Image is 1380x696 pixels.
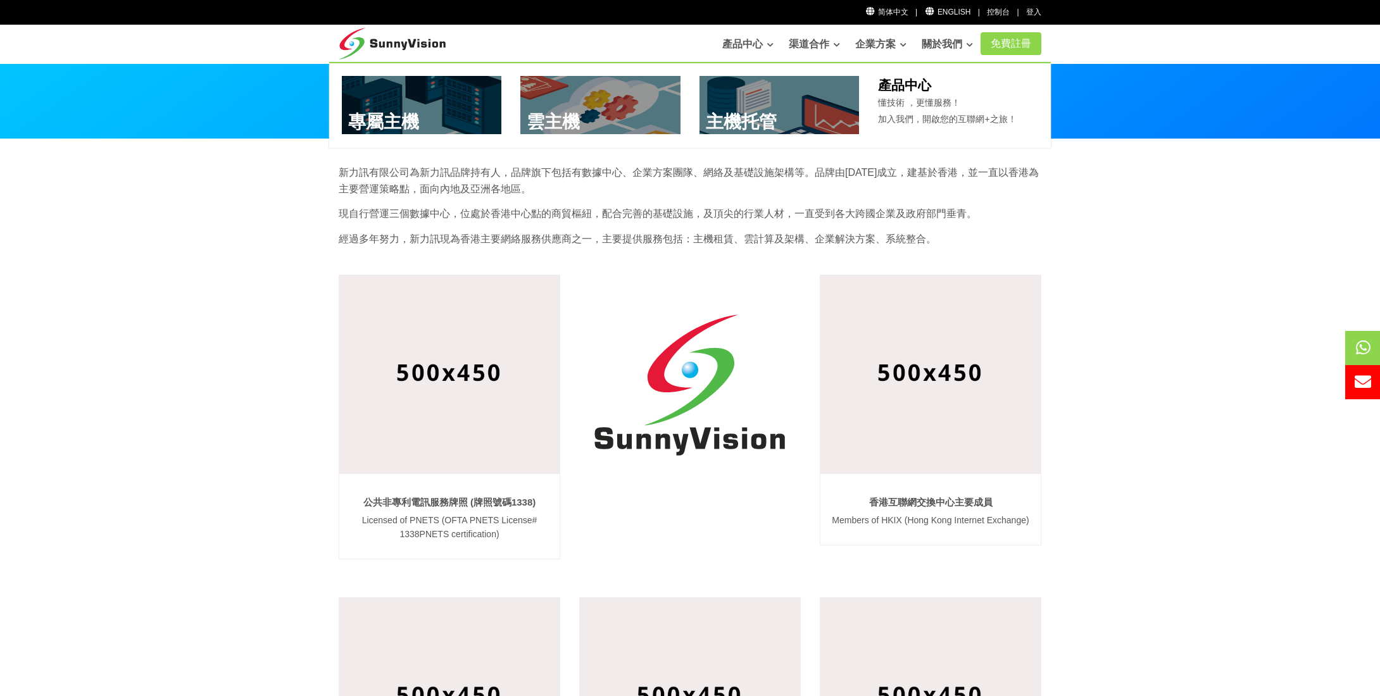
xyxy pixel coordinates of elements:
[339,275,560,473] img: Image Description
[981,32,1041,55] a: 免費註冊
[878,78,931,92] b: 產品中心
[348,513,551,542] p: Licensed of PNETS (OFTA PNETS License# 1338PNETS certification)
[1017,6,1019,18] li: |
[339,206,1041,222] p: 現自行營運三個數據中心，位處於香港中心點的商貿樞紐，配合完善的基礎設施，及頂尖的行業人材，一直受到各大跨國企業及政府部門垂青。
[869,497,993,507] a: 香港互聯網交換中心主要成員
[922,32,973,57] a: 關於我們
[865,8,908,16] a: 简体中文
[722,32,774,57] a: 產品中心
[878,97,1016,124] span: 懂技術 ，更懂服務！ 加入我們，開啟您的互聯網+之旅！
[1026,8,1041,16] a: 登入
[855,32,906,57] a: 企業方案
[339,165,1041,197] p: 新力訊有限公司為新力訊品牌持有人，品牌旗下包括有數據中心、企業方案團隊、網絡及基礎設施架構等。品牌由[DATE]成立，建基於香港，並一直以香港為主要營運策略點，面向內地及亞洲各地區。
[339,231,1041,247] p: 經過多年努力，新力訊現為香港主要網絡服務供應商之一，主要提供服務包括：主機租賃、雲計算及架構、企業解決方案、系統整合。
[329,62,1051,149] div: 產品中心
[978,6,980,18] li: |
[924,8,970,16] a: English
[579,275,801,496] img: SunnyVision
[829,513,1032,527] p: Members of HKIX (Hong Kong Internet Exchange)
[987,8,1010,16] a: 控制台
[915,6,917,18] li: |
[820,275,1041,473] img: Image Description
[363,497,536,507] a: 公共非專利電訊服務牌照 (牌照號碼1338)
[789,32,840,57] a: 渠道合作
